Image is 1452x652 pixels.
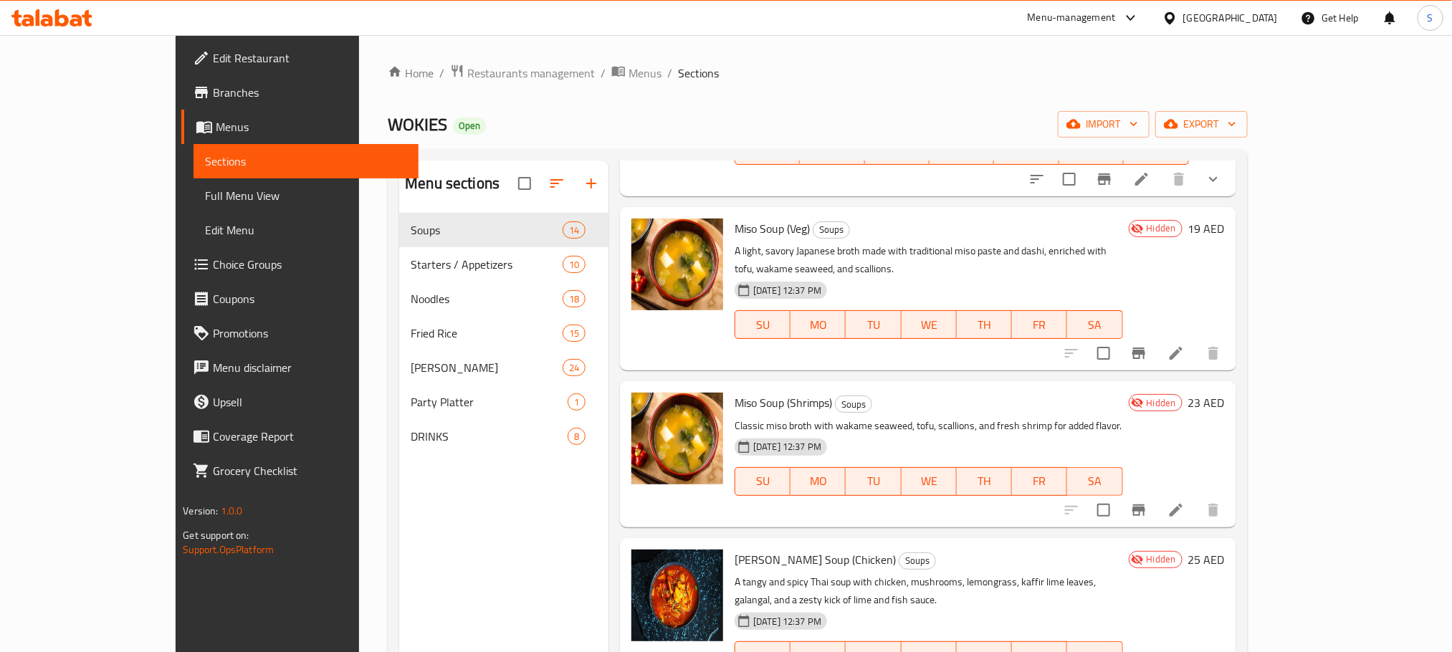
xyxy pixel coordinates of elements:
[1012,310,1067,339] button: FR
[813,221,850,239] div: Soups
[741,140,794,160] span: SU
[957,467,1012,496] button: TH
[399,213,608,247] div: Soups14
[1183,10,1278,26] div: [GEOGRAPHIC_DATA]
[1122,336,1156,370] button: Branch-specific-item
[563,221,586,239] div: items
[846,467,901,496] button: TU
[1087,162,1122,196] button: Branch-specific-item
[741,471,785,492] span: SU
[1428,10,1433,26] span: S
[1067,467,1122,496] button: SA
[846,310,901,339] button: TU
[1196,493,1231,527] button: delete
[453,118,486,135] div: Open
[1162,162,1196,196] button: delete
[467,64,595,82] span: Restaurants management
[1089,338,1119,368] span: Select to update
[213,290,406,307] span: Coupons
[1018,315,1061,335] span: FR
[181,316,418,350] a: Promotions
[735,417,1123,435] p: Classic miso broth with wakame seaweed, tofu, scallions, and fresh shrimp for added flavor.
[1028,9,1116,27] div: Menu-management
[540,166,574,201] span: Sort sections
[1167,345,1185,362] a: Edit menu item
[411,221,563,239] span: Soups
[411,393,568,411] span: Party Platter
[181,350,418,385] a: Menu disclaimer
[399,316,608,350] div: Fried Rice15
[388,64,1247,82] nav: breadcrumb
[399,385,608,419] div: Party Platter1
[411,290,563,307] div: Noodles
[907,315,951,335] span: WE
[735,573,1123,609] p: A tangy and spicy Thai soup with chicken, mushrooms, lemongrass, kaffir lime leaves, galangal, an...
[957,310,1012,339] button: TH
[1054,164,1084,194] span: Select to update
[1167,502,1185,519] a: Edit menu item
[181,75,418,110] a: Branches
[563,258,585,272] span: 10
[1188,550,1225,570] h6: 25 AED
[510,168,540,198] span: Select all sections
[439,64,444,82] li: /
[1058,111,1150,138] button: import
[221,502,243,520] span: 1.0.0
[611,64,661,82] a: Menus
[181,247,418,282] a: Choice Groups
[796,315,840,335] span: MO
[205,221,406,239] span: Edit Menu
[963,315,1006,335] span: TH
[631,219,723,310] img: Miso Soup (Veg)
[735,310,791,339] button: SU
[411,256,563,273] span: Starters / Appetizers
[1141,221,1182,235] span: Hidden
[411,325,563,342] span: Fried Rice
[1012,467,1067,496] button: FR
[1129,140,1183,160] span: SA
[194,144,418,178] a: Sections
[568,428,586,445] div: items
[1065,140,1118,160] span: FR
[213,428,406,445] span: Coverage Report
[213,462,406,479] span: Grocery Checklist
[411,359,563,376] div: Sushi Menu
[399,419,608,454] div: DRINKS8
[213,325,406,342] span: Promotions
[574,166,608,201] button: Add section
[399,282,608,316] div: Noodles18
[851,315,895,335] span: TU
[1069,115,1138,133] span: import
[183,526,249,545] span: Get support on:
[568,395,585,409] span: 1
[181,282,418,316] a: Coupons
[563,256,586,273] div: items
[835,395,872,413] div: Soups
[1188,393,1225,413] h6: 23 AED
[631,393,723,484] img: Miso Soup (Shrimps)
[735,242,1123,278] p: A light, savory Japanese broth made with traditional miso paste and dashi, enriched with tofu, wa...
[1155,111,1248,138] button: export
[1073,471,1117,492] span: SA
[1000,140,1053,160] span: TH
[563,361,585,375] span: 24
[213,49,406,67] span: Edit Restaurant
[741,315,785,335] span: SU
[411,428,568,445] span: DRINKS
[935,140,988,160] span: WE
[194,213,418,247] a: Edit Menu
[1122,493,1156,527] button: Branch-specific-item
[735,549,896,570] span: [PERSON_NAME] Soup (Chicken)
[1141,396,1182,410] span: Hidden
[748,615,827,628] span: [DATE] 12:37 PM
[907,471,951,492] span: WE
[181,41,418,75] a: Edit Restaurant
[216,118,406,135] span: Menus
[405,173,500,194] h2: Menu sections
[563,290,586,307] div: items
[181,110,418,144] a: Menus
